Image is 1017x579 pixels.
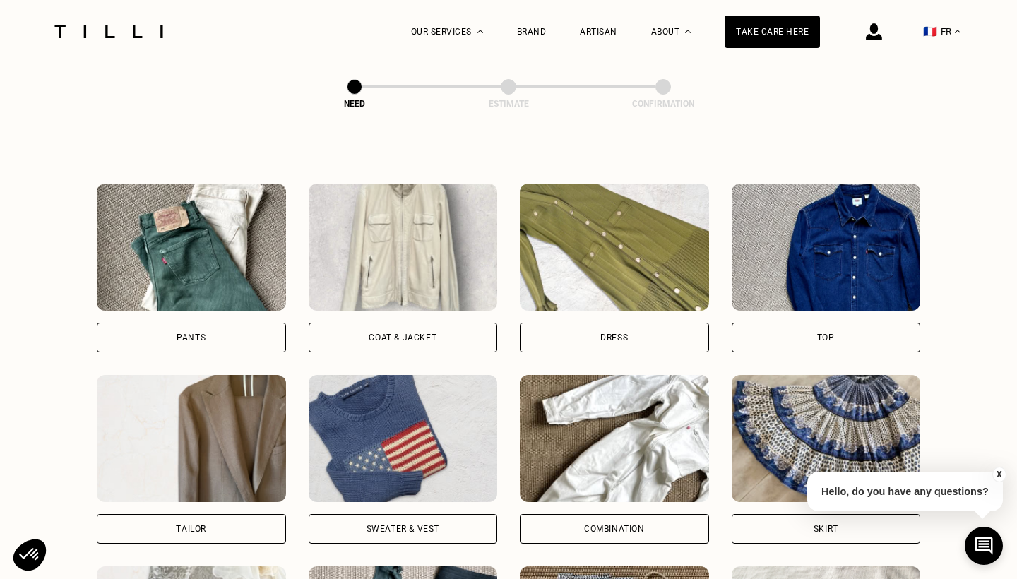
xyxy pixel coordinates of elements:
img: Tilli retouches your Skirt [732,375,921,502]
a: Brand [517,27,547,37]
img: Tilli retouches your Coat & Jacket [309,184,498,311]
div: TOP [817,333,835,342]
a: ARTISAN [580,27,617,37]
img: Tilli retouches your Pants [97,184,286,311]
img: drop-down menu [955,30,961,33]
div: Estimate [438,99,579,109]
button: X [992,467,1006,482]
img: Drop-down menu [477,30,483,33]
div: Combination [584,525,645,533]
div: NEED [284,99,425,109]
img: About drop-down menu [685,30,691,33]
span: 🇫🇷 [923,25,937,38]
div: Skirt [814,525,838,533]
div: Pants [177,333,206,342]
a: TAKE CARE HERE [725,16,820,48]
div: Confirmation [593,99,734,109]
img: Logo of the Tilli seamstress service [49,25,168,38]
div: COAT & JACKET [369,333,436,342]
img: Tilli retouches your Tailor [97,375,286,502]
img: Tilli retouches your Top [732,184,921,311]
img: login icon [866,23,882,40]
p: Hello, do you have any questions? [807,472,1003,511]
div: TAILOR [176,525,206,533]
img: Tilli retouches your Dress [520,184,709,311]
img: Tilli retouches your Sweater & vest [309,375,498,502]
div: Dress [600,333,628,342]
img: Tilli retouches your Combination [520,375,709,502]
div: SWEATER & VEST [367,525,439,533]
